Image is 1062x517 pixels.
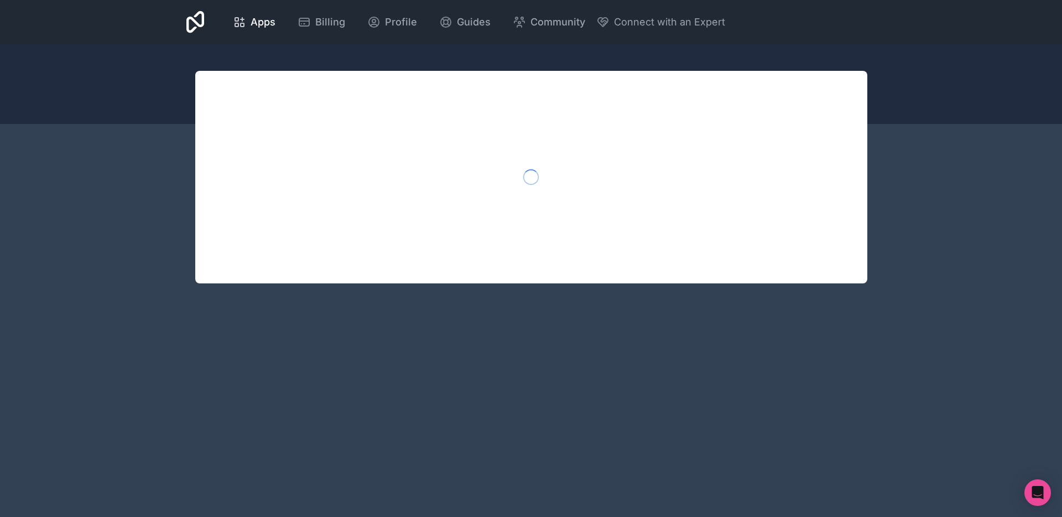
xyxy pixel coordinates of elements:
div: Open Intercom Messenger [1024,479,1051,506]
span: Billing [315,14,345,30]
span: Community [530,14,585,30]
span: Connect with an Expert [614,14,725,30]
a: Billing [289,10,354,34]
a: Profile [358,10,426,34]
a: Community [504,10,594,34]
a: Apps [224,10,284,34]
span: Apps [251,14,275,30]
a: Guides [430,10,499,34]
button: Connect with an Expert [596,14,725,30]
span: Profile [385,14,417,30]
span: Guides [457,14,491,30]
